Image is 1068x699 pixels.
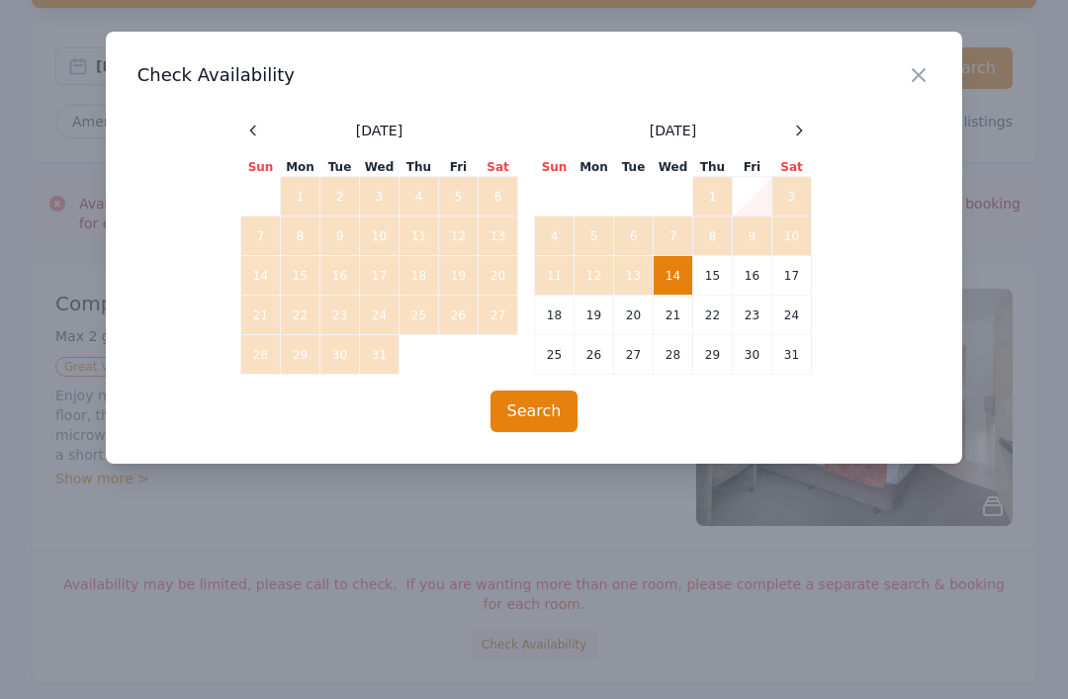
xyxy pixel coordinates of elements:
[360,158,400,177] th: Wed
[733,217,772,256] td: 9
[360,217,400,256] td: 10
[575,335,614,375] td: 26
[535,256,575,296] td: 11
[650,121,696,140] span: [DATE]
[479,217,518,256] td: 13
[654,158,693,177] th: Wed
[733,177,772,217] td: 2
[439,177,479,217] td: 5
[575,256,614,296] td: 12
[535,217,575,256] td: 4
[575,158,614,177] th: Mon
[772,177,812,217] td: 3
[320,177,360,217] td: 2
[439,158,479,177] th: Fri
[772,158,812,177] th: Sat
[281,256,320,296] td: 15
[535,335,575,375] td: 25
[733,296,772,335] td: 23
[614,296,654,335] td: 20
[281,335,320,375] td: 29
[654,256,693,296] td: 14
[400,158,439,177] th: Thu
[614,256,654,296] td: 13
[479,177,518,217] td: 6
[490,391,578,432] button: Search
[320,256,360,296] td: 16
[693,177,733,217] td: 1
[241,296,281,335] td: 21
[400,177,439,217] td: 4
[400,296,439,335] td: 25
[241,158,281,177] th: Sun
[772,296,812,335] td: 24
[535,158,575,177] th: Sun
[575,217,614,256] td: 5
[241,217,281,256] td: 7
[137,63,932,87] h3: Check Availability
[281,177,320,217] td: 1
[733,335,772,375] td: 30
[693,296,733,335] td: 22
[241,256,281,296] td: 14
[654,296,693,335] td: 21
[241,335,281,375] td: 28
[654,335,693,375] td: 28
[733,256,772,296] td: 16
[281,296,320,335] td: 22
[772,217,812,256] td: 10
[439,217,479,256] td: 12
[360,296,400,335] td: 24
[614,217,654,256] td: 6
[733,158,772,177] th: Fri
[614,158,654,177] th: Tue
[693,256,733,296] td: 15
[439,296,479,335] td: 26
[356,121,402,140] span: [DATE]
[320,296,360,335] td: 23
[360,177,400,217] td: 3
[479,158,518,177] th: Sat
[614,335,654,375] td: 27
[439,256,479,296] td: 19
[772,335,812,375] td: 31
[360,335,400,375] td: 31
[320,158,360,177] th: Tue
[535,296,575,335] td: 18
[693,158,733,177] th: Thu
[400,256,439,296] td: 18
[400,217,439,256] td: 11
[772,256,812,296] td: 17
[693,217,733,256] td: 8
[281,158,320,177] th: Mon
[320,335,360,375] td: 30
[575,296,614,335] td: 19
[654,217,693,256] td: 7
[479,296,518,335] td: 27
[281,217,320,256] td: 8
[693,335,733,375] td: 29
[320,217,360,256] td: 9
[360,256,400,296] td: 17
[479,256,518,296] td: 20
